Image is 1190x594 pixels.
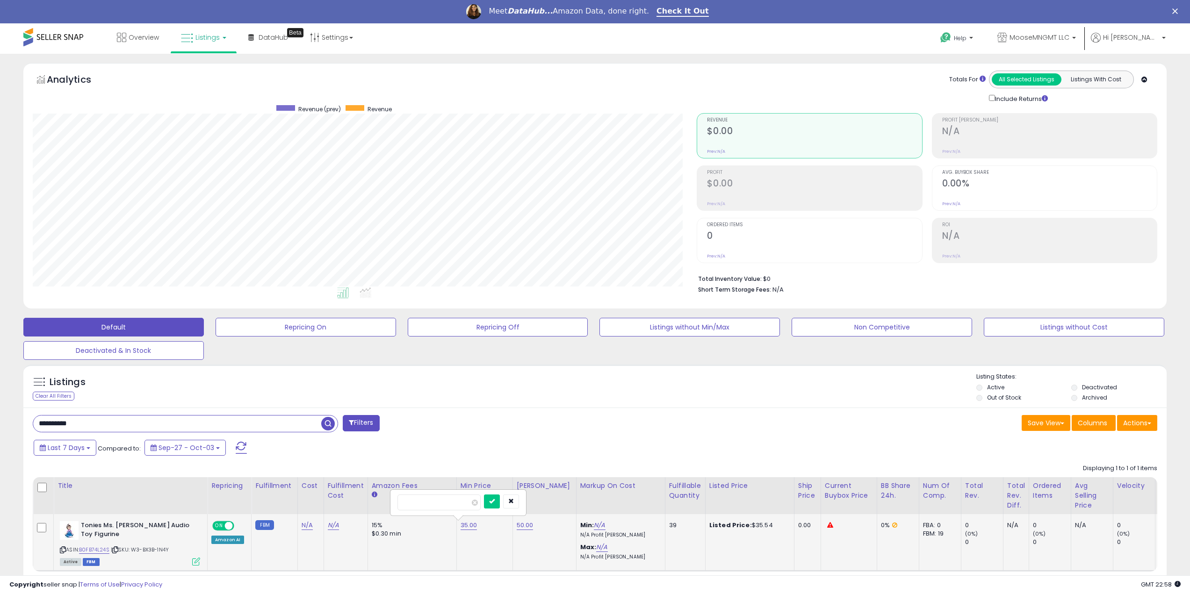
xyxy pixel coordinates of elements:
[707,118,922,123] span: Revenue
[489,7,649,16] div: Meet Amazon Data, done right.
[298,105,341,113] span: Revenue (prev)
[942,222,1157,228] span: ROI
[942,170,1157,175] span: Avg. Buybox Share
[23,318,204,336] button: Default
[709,521,787,530] div: $35.54
[1075,481,1109,510] div: Avg Selling Price
[287,28,303,37] div: Tooltip anchor
[80,580,120,589] a: Terms of Use
[507,7,553,15] i: DataHub...
[303,23,360,51] a: Settings
[1117,530,1130,537] small: (0%)
[698,272,1150,284] li: $0
[954,34,966,42] span: Help
[174,23,233,51] a: Listings
[881,521,912,530] div: 0%
[121,580,162,589] a: Privacy Policy
[1033,481,1067,501] div: Ordered Items
[1033,521,1071,530] div: 0
[1141,580,1181,589] span: 2025-10-11 22:58 GMT
[990,23,1083,54] a: MooseMNGMT LLC
[599,318,780,336] button: Listings without Min/Max
[825,481,873,501] div: Current Buybox Price
[923,481,957,501] div: Num of Comp.
[1010,33,1069,42] span: MooseMNGMT LLC
[965,481,999,501] div: Total Rev.
[1117,521,1155,530] div: 0
[707,178,922,191] h2: $0.00
[709,481,790,491] div: Listed Price
[698,275,762,283] b: Total Inventory Value:
[965,521,1003,530] div: 0
[302,481,320,491] div: Cost
[923,521,954,530] div: FBA: 0
[1078,418,1107,428] span: Columns
[707,253,725,259] small: Prev: N/A
[942,178,1157,191] h2: 0.00%
[47,73,109,88] h5: Analytics
[50,376,86,389] h5: Listings
[772,285,784,294] span: N/A
[709,521,752,530] b: Listed Price:
[98,444,141,453] span: Compared to:
[942,118,1157,123] span: Profit [PERSON_NAME]
[576,477,665,514] th: The percentage added to the cost of goods (COGS) that forms the calculator for Min & Max prices.
[129,33,159,42] span: Overview
[372,530,449,538] div: $0.30 min
[1117,481,1151,491] div: Velocity
[669,481,701,501] div: Fulfillable Quantity
[580,532,658,538] p: N/A Profit [PERSON_NAME]
[466,4,481,19] img: Profile image for Georgie
[302,521,313,530] a: N/A
[1033,538,1071,546] div: 0
[942,230,1157,243] h2: N/A
[83,558,100,566] span: FBM
[707,126,922,138] h2: $0.00
[949,75,986,84] div: Totals For
[1022,415,1070,431] button: Save View
[144,440,226,456] button: Sep-27 - Oct-03
[933,25,982,54] a: Help
[669,521,698,530] div: 39
[707,170,922,175] span: Profit
[33,392,74,401] div: Clear All Filters
[1075,521,1106,530] div: N/A
[984,318,1164,336] button: Listings without Cost
[461,481,509,491] div: Min Price
[1103,33,1159,42] span: Hi [PERSON_NAME]
[81,521,195,541] b: Tonies Ms. [PERSON_NAME] Audio Toy Figurine
[372,491,377,499] small: Amazon Fees.
[707,230,922,243] h2: 0
[707,201,725,207] small: Prev: N/A
[1007,521,1022,530] div: N/A
[976,372,1167,381] p: Listing States:
[580,543,597,551] b: Max:
[942,253,960,259] small: Prev: N/A
[1083,464,1157,473] div: Displaying 1 to 1 of 1 items
[211,536,244,544] div: Amazon AI
[79,546,109,554] a: B0FB74L24S
[698,286,771,293] b: Short Term Storage Fees:
[942,201,960,207] small: Prev: N/A
[255,520,274,530] small: FBM
[60,521,200,565] div: ASIN:
[110,23,166,51] a: Overview
[111,546,169,553] span: | SKU: W3-BX3B-1N4Y
[368,105,392,113] span: Revenue
[940,32,952,43] i: Get Help
[195,33,220,42] span: Listings
[372,481,453,491] div: Amazon Fees
[408,318,588,336] button: Repricing Off
[656,7,709,17] a: Check It Out
[213,522,225,530] span: ON
[992,73,1061,86] button: All Selected Listings
[48,443,85,452] span: Last 7 Days
[987,383,1004,391] label: Active
[461,521,477,530] a: 35.00
[1117,538,1155,546] div: 0
[255,481,293,491] div: Fulfillment
[1091,33,1166,54] a: Hi [PERSON_NAME]
[596,543,607,552] a: N/A
[707,222,922,228] span: Ordered Items
[1172,8,1182,14] div: Close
